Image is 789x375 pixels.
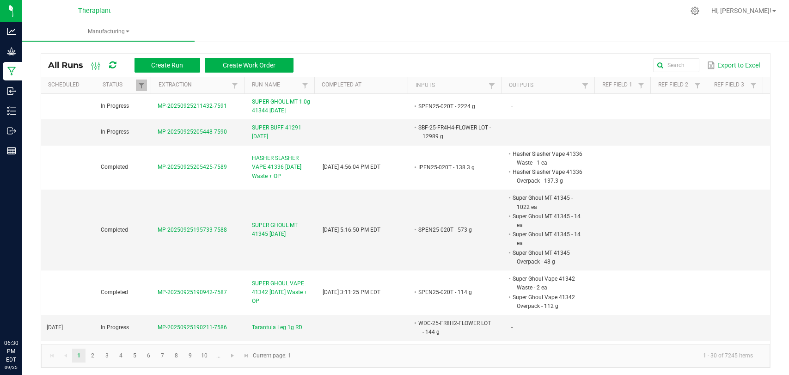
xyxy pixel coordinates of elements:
[252,98,312,115] span: SUPER GHOUL MT 1.0g 41344 [DATE]
[22,22,195,42] a: Manufacturing
[252,81,300,89] a: Run NameSortable
[506,315,600,341] td: -
[417,163,492,172] li: IPEN25-020T - 138.3 g
[658,81,692,89] a: Ref Field 2Sortable
[580,80,591,92] a: Filter
[239,349,253,363] a: Go to the last page
[511,293,586,311] li: Super Ghoul Vape 41342 Overpack - 112 g
[417,123,492,141] li: SBF-25-FR4H4-FLOWER LOT - 12989 g
[198,349,211,363] a: Page 10
[22,28,195,36] span: Manufacturing
[100,349,114,363] a: Page 3
[417,225,492,234] li: SPEN25-020T - 573 g
[252,123,312,141] span: SUPER BUFF 41291 [DATE]
[7,27,16,36] inline-svg: Analytics
[101,164,128,170] span: Completed
[47,324,63,331] span: [DATE]
[602,81,636,89] a: Ref Field 1Sortable
[158,289,227,295] span: MP-20250925190942-7587
[7,146,16,155] inline-svg: Reports
[511,248,586,266] li: Super Ghoul MT 41345 Overpack - 48 g
[511,149,586,167] li: Hasher Slasher Vape 41336 Waste - 1 ea
[636,80,647,91] a: Filter
[226,349,239,363] a: Go to the next page
[205,58,294,73] button: Create Work Order
[506,94,600,119] td: -
[158,324,227,331] span: MP-20250925190211-7586
[229,352,236,359] span: Go to the next page
[170,349,183,363] a: Page 8
[252,323,302,332] span: Tarantula Leg 1g RD
[300,80,311,91] a: Filter
[156,349,169,363] a: Page 7
[322,81,404,89] a: Completed AtSortable
[511,167,586,185] li: Hasher Slasher Vape 41336 Overpack - 137.3 g
[511,212,586,230] li: Super Ghoul MT 41345 - 14 ea
[323,164,380,170] span: [DATE] 4:56:04 PM EDT
[158,227,227,233] span: MP-20250925195733-7588
[158,164,227,170] span: MP-20250925205425-7589
[486,80,497,92] a: Filter
[243,352,250,359] span: Go to the last page
[9,301,37,329] iframe: Resource center
[136,80,147,91] a: Filter
[711,7,771,14] span: Hi, [PERSON_NAME]!
[114,349,128,363] a: Page 4
[101,129,129,135] span: In Progress
[41,344,770,368] kendo-pager: Current page: 1
[252,154,312,181] span: HASHER SLASHER VAPE 41336 [DATE] Waste + OP
[183,349,197,363] a: Page 9
[501,77,594,94] th: Outputs
[128,349,141,363] a: Page 5
[252,221,312,239] span: SUPER GHOUL MT 41345 [DATE]
[86,349,99,363] a: Page 2
[142,349,155,363] a: Page 6
[78,7,111,15] span: Theraplant
[7,47,16,56] inline-svg: Grow
[48,57,300,73] div: All Runs
[103,81,136,89] a: StatusSortable
[212,349,225,363] a: Page 11
[229,80,240,91] a: Filter
[48,81,92,89] a: ScheduledSortable
[252,279,312,306] span: SUPER GHOUL VAPE 41342 [DATE] Waste + OP
[135,58,200,73] button: Create Run
[511,193,586,211] li: Super Ghoul MT 41345 - 1022 ea
[511,274,586,292] li: Super Ghoul Vape 41342 Waste - 2 ea
[689,6,701,15] div: Manage settings
[506,119,600,145] td: -
[72,349,86,363] a: Page 1
[158,103,227,109] span: MP-20250925211432-7591
[7,67,16,76] inline-svg: Manufacturing
[323,227,380,233] span: [DATE] 5:16:50 PM EDT
[151,61,183,69] span: Create Run
[4,339,18,364] p: 06:30 PM EDT
[158,129,227,135] span: MP-20250925205448-7590
[417,288,492,297] li: SPEN25-020T - 114 g
[101,227,128,233] span: Completed
[101,289,128,295] span: Completed
[748,80,759,91] a: Filter
[4,364,18,371] p: 09/25
[323,289,380,295] span: [DATE] 3:11:25 PM EDT
[653,58,699,72] input: Search
[101,103,129,109] span: In Progress
[417,102,492,111] li: SPEN25-020T - 2224 g
[408,77,501,94] th: Inputs
[705,57,762,73] button: Export to Excel
[101,324,129,331] span: In Progress
[7,86,16,96] inline-svg: Inbound
[417,319,492,337] li: WDC-25-FR8H2-FLOWER LOT - 144 g
[511,230,586,248] li: Super Ghoul MT 41345 - 14 ea
[159,81,229,89] a: ExtractionSortable
[7,126,16,135] inline-svg: Outbound
[223,61,275,69] span: Create Work Order
[297,348,760,363] kendo-pager-info: 1 - 30 of 7245 items
[7,106,16,116] inline-svg: Inventory
[714,81,748,89] a: Ref Field 3Sortable
[692,80,703,91] a: Filter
